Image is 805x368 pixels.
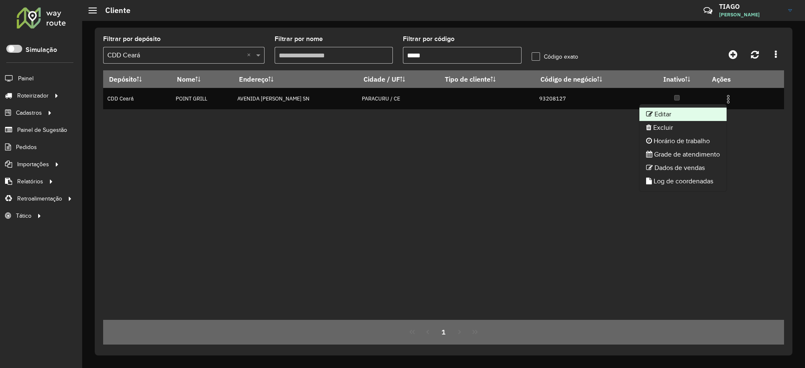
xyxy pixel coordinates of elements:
[403,34,454,44] label: Filtrar por código
[275,34,323,44] label: Filtrar por nome
[17,177,43,186] span: Relatórios
[699,2,717,20] a: Contato Rápido
[639,148,727,161] li: Grade de atendimento
[17,91,49,100] span: Roteirizador
[436,324,452,340] button: 1
[639,175,727,188] li: Log de coordenadas
[639,121,727,134] li: Excluir
[719,11,782,18] span: [PERSON_NAME]
[18,74,34,83] span: Painel
[247,50,254,60] span: Clear all
[16,108,42,117] span: Cadastros
[16,211,31,220] span: Tático
[639,134,727,148] li: Horário de trabalho
[16,143,37,152] span: Pedidos
[171,88,233,109] td: POINT GRILL
[103,88,171,109] td: CDD Ceará
[233,70,358,88] th: Endereço
[358,88,439,109] td: PARACURU / CE
[647,70,706,88] th: Inativo
[233,88,358,109] td: AVENIDA [PERSON_NAME] SN
[439,70,535,88] th: Tipo de cliente
[358,70,439,88] th: Cidade / UF
[719,3,782,10] h3: TIAGO
[17,126,67,134] span: Painel de Sugestão
[535,88,647,109] td: 93208127
[706,70,757,88] th: Ações
[532,52,578,61] label: Código exato
[535,70,647,88] th: Código de negócio
[103,70,171,88] th: Depósito
[17,194,62,203] span: Retroalimentação
[103,34,161,44] label: Filtrar por depósito
[171,70,233,88] th: Nome
[639,108,727,121] li: Editar
[26,45,57,55] label: Simulação
[17,160,49,169] span: Importações
[97,6,130,15] h2: Cliente
[639,161,727,175] li: Dados de vendas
